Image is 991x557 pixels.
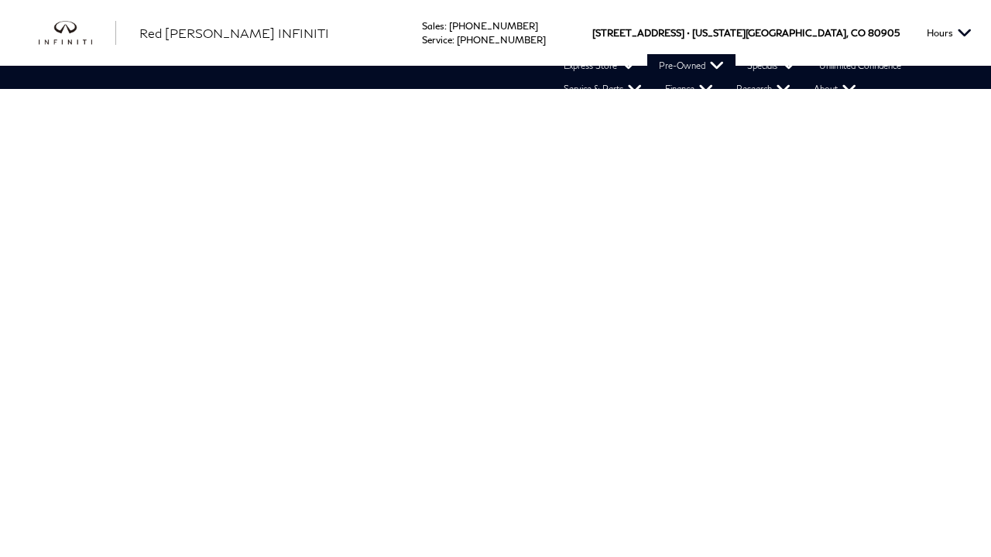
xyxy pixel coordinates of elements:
[653,77,725,101] a: Finance
[725,77,802,101] a: Research
[39,21,116,46] img: INFINITI
[552,77,653,101] a: Service & Parts
[422,34,452,46] span: Service
[452,34,454,46] span: :
[736,54,808,77] a: Specials
[802,77,868,101] a: About
[15,54,991,101] nav: Main Navigation
[444,20,447,32] span: :
[139,26,329,40] span: Red [PERSON_NAME] INFINITI
[449,20,538,32] a: [PHONE_NUMBER]
[592,27,900,39] a: [STREET_ADDRESS] • [US_STATE][GEOGRAPHIC_DATA], CO 80905
[552,54,647,77] a: Express Store
[139,24,329,43] a: Red [PERSON_NAME] INFINITI
[808,54,913,77] a: Unlimited Confidence
[647,54,736,77] a: Pre-Owned
[39,21,116,46] a: infiniti
[457,34,546,46] a: [PHONE_NUMBER]
[422,20,444,32] span: Sales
